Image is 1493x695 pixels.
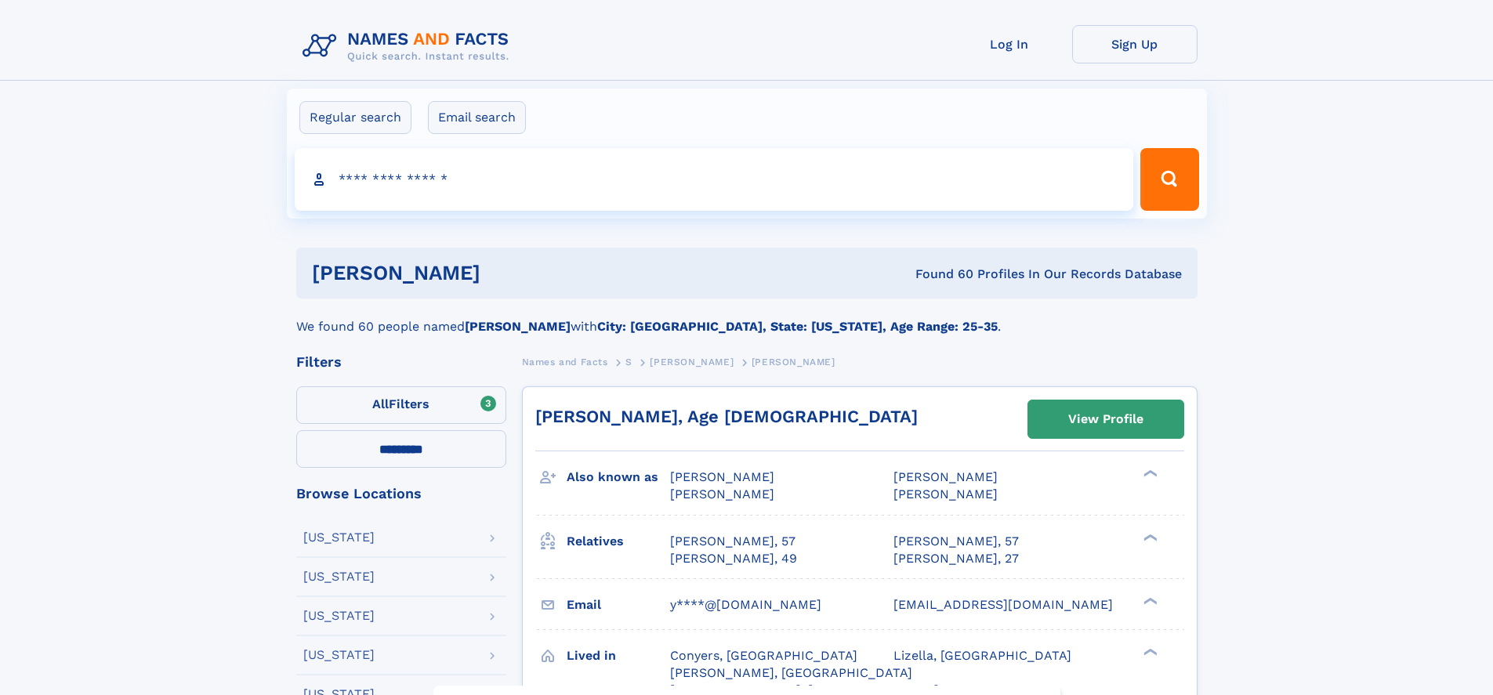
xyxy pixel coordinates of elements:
[296,355,506,369] div: Filters
[312,263,698,283] h1: [PERSON_NAME]
[893,469,998,484] span: [PERSON_NAME]
[752,357,835,367] span: [PERSON_NAME]
[670,550,797,567] a: [PERSON_NAME], 49
[597,319,998,334] b: City: [GEOGRAPHIC_DATA], State: [US_STATE], Age Range: 25-35
[296,487,506,501] div: Browse Locations
[893,648,1071,663] span: Lizella, [GEOGRAPHIC_DATA]
[567,528,670,555] h3: Relatives
[1140,595,1158,606] div: ❯
[295,148,1134,211] input: search input
[296,25,522,67] img: Logo Names and Facts
[296,299,1198,336] div: We found 60 people named with .
[1140,532,1158,542] div: ❯
[428,101,526,134] label: Email search
[1140,148,1198,211] button: Search Button
[522,352,608,371] a: Names and Facts
[1140,646,1158,657] div: ❯
[296,386,506,424] label: Filters
[303,531,375,544] div: [US_STATE]
[303,570,375,583] div: [US_STATE]
[567,643,670,669] h3: Lived in
[670,665,912,680] span: [PERSON_NAME], [GEOGRAPHIC_DATA]
[303,649,375,661] div: [US_STATE]
[535,407,918,426] a: [PERSON_NAME], Age [DEMOGRAPHIC_DATA]
[567,464,670,490] h3: Also known as
[893,550,1019,567] a: [PERSON_NAME], 27
[372,396,389,411] span: All
[893,487,998,501] span: [PERSON_NAME]
[567,592,670,618] h3: Email
[670,469,774,484] span: [PERSON_NAME]
[650,357,734,367] span: [PERSON_NAME]
[625,352,632,371] a: S
[299,101,411,134] label: Regular search
[1068,401,1143,437] div: View Profile
[465,319,571,334] b: [PERSON_NAME]
[947,25,1072,63] a: Log In
[698,266,1182,283] div: Found 60 Profiles In Our Records Database
[1072,25,1198,63] a: Sign Up
[670,487,774,501] span: [PERSON_NAME]
[303,610,375,622] div: [US_STATE]
[625,357,632,367] span: S
[670,648,857,663] span: Conyers, [GEOGRAPHIC_DATA]
[670,533,795,550] a: [PERSON_NAME], 57
[1028,400,1183,438] a: View Profile
[650,352,734,371] a: [PERSON_NAME]
[1140,469,1158,479] div: ❯
[893,597,1113,612] span: [EMAIL_ADDRESS][DOMAIN_NAME]
[893,533,1019,550] a: [PERSON_NAME], 57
